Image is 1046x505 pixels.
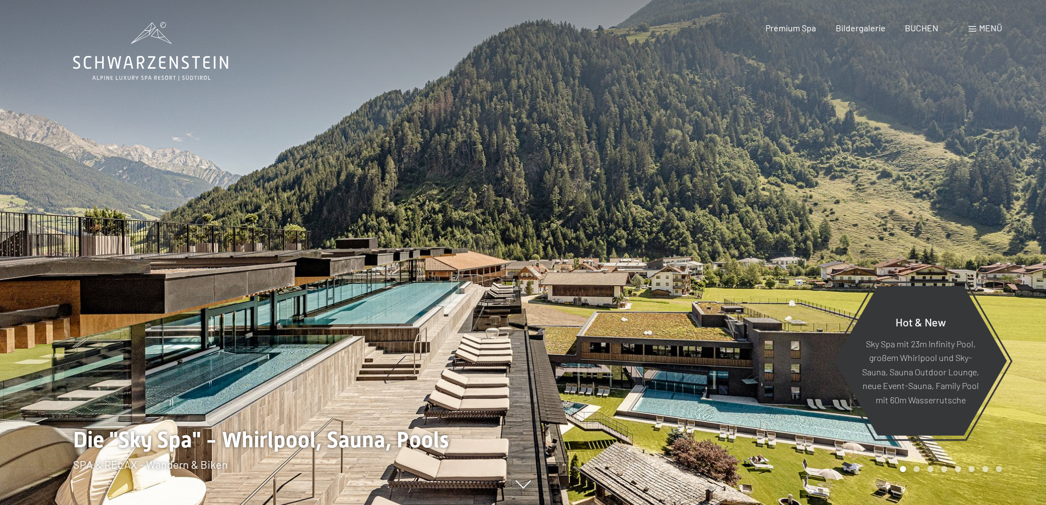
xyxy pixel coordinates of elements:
div: Carousel Page 3 [927,466,933,472]
span: Hot & New [896,315,946,328]
div: Carousel Page 8 [996,466,1002,472]
a: Bildergalerie [836,23,886,33]
span: Menü [979,23,1002,33]
div: Carousel Page 6 [969,466,975,472]
p: Sky Spa mit 23m Infinity Pool, großem Whirlpool und Sky-Sauna, Sauna Outdoor Lounge, neue Event-S... [861,336,980,407]
a: Premium Spa [765,23,816,33]
a: BUCHEN [905,23,938,33]
div: Carousel Page 2 [914,466,920,472]
div: Carousel Page 5 [955,466,961,472]
div: Carousel Page 4 [941,466,947,472]
div: Carousel Page 1 (Current Slide) [900,466,906,472]
a: Hot & New Sky Spa mit 23m Infinity Pool, großem Whirlpool und Sky-Sauna, Sauna Outdoor Lounge, ne... [834,285,1008,436]
div: Carousel Page 7 [982,466,988,472]
div: Carousel Pagination [896,466,1002,472]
